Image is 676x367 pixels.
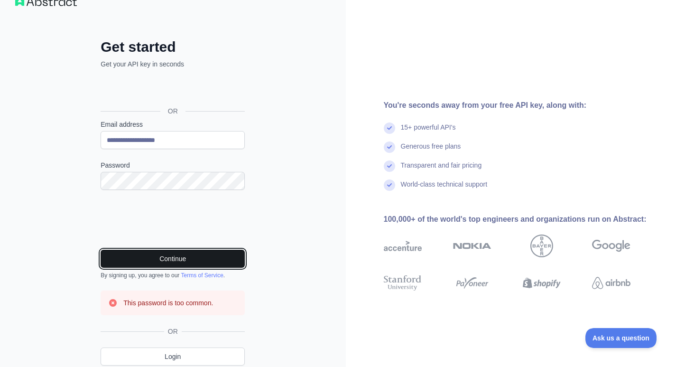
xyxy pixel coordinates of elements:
[453,235,491,257] img: nokia
[384,235,422,257] img: accenture
[101,250,245,268] button: Continue
[530,235,553,257] img: bayer
[101,59,245,69] p: Get your API key in seconds
[384,273,422,292] img: stanford university
[384,179,395,191] img: check mark
[101,348,245,366] a: Login
[384,214,661,225] div: 100,000+ of the world's top engineers and organizations run on Abstract:
[523,273,561,292] img: shopify
[101,272,245,279] div: By signing up, you agree to our .
[585,328,657,348] iframe: Toggle Customer Support
[101,160,245,170] label: Password
[453,273,491,292] img: payoneer
[401,160,482,179] div: Transparent and fair pricing
[101,120,245,129] label: Email address
[164,327,182,336] span: OR
[181,272,223,279] a: Terms of Service
[592,273,630,292] img: airbnb
[384,122,395,134] img: check mark
[384,160,395,172] img: check mark
[96,79,248,100] iframe: Sign in with Google Button
[401,122,456,141] div: 15+ powerful API's
[101,38,245,56] h2: Get started
[401,179,488,198] div: World-class technical support
[384,141,395,153] img: check mark
[101,201,245,238] iframe: reCAPTCHA
[160,106,185,116] span: OR
[123,298,213,308] h3: This password is too common.
[384,100,661,111] div: You're seconds away from your free API key, along with:
[401,141,461,160] div: Generous free plans
[592,235,630,257] img: google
